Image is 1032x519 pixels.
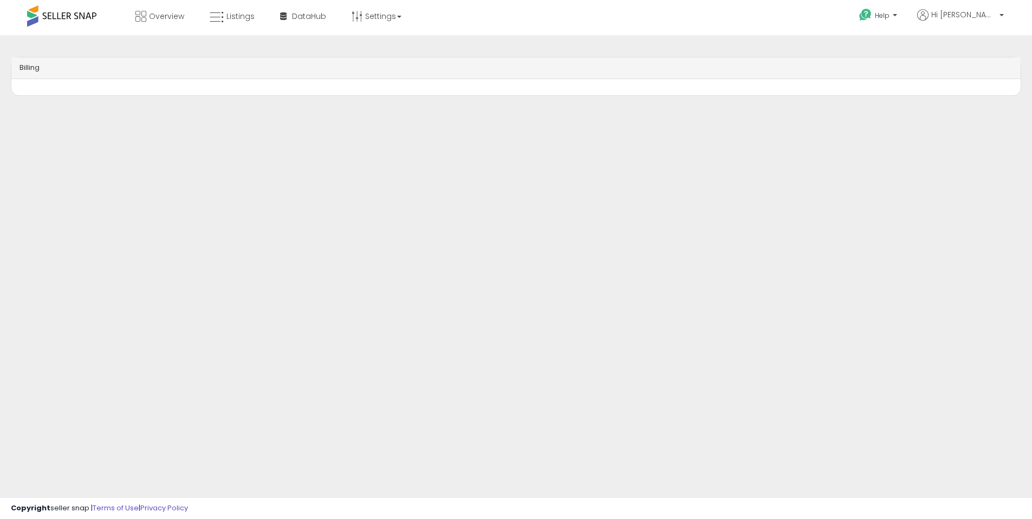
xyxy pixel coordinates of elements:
i: Get Help [859,8,872,22]
div: seller snap | | [11,503,188,514]
a: Terms of Use [93,503,139,513]
span: Listings [226,11,255,22]
a: Hi [PERSON_NAME] [917,9,1004,34]
span: Hi [PERSON_NAME] [931,9,996,20]
div: Billing [11,57,1021,79]
strong: Copyright [11,503,50,513]
span: Help [875,11,890,20]
span: DataHub [292,11,326,22]
span: Overview [149,11,184,22]
a: Privacy Policy [140,503,188,513]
